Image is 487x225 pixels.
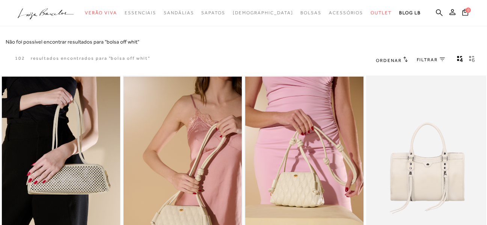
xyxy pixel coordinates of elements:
span: Acessórios [329,10,363,15]
p: 102 [15,55,25,62]
span: BLOG LB [399,10,421,15]
a: categoryNavScreenReaderText [329,6,363,20]
span: Essenciais [125,10,156,15]
span: FILTRAR [417,57,438,63]
span: Sapatos [201,10,225,15]
button: Mostrar 4 produtos por linha [455,55,465,65]
: resultados encontrados para "bolsa off whit" [31,55,150,62]
span: Ordenar [376,58,401,63]
a: categoryNavScreenReaderText [371,6,392,20]
a: categoryNavScreenReaderText [125,6,156,20]
button: 0 [460,8,470,18]
span: Outlet [371,10,392,15]
a: categoryNavScreenReaderText [85,6,117,20]
span: [DEMOGRAPHIC_DATA] [233,10,293,15]
a: categoryNavScreenReaderText [164,6,194,20]
button: gridText6Desc [467,55,477,65]
a: categoryNavScreenReaderText [201,6,225,20]
a: categoryNavScreenReaderText [300,6,321,20]
span: Sandálias [164,10,194,15]
span: Não foi possível encontrar resultados para "bolsa off whit" [6,39,139,45]
a: noSubCategoriesText [233,6,293,20]
span: 0 [466,8,471,13]
span: Bolsas [300,10,321,15]
span: Verão Viva [85,10,117,15]
a: BLOG LB [399,6,421,20]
